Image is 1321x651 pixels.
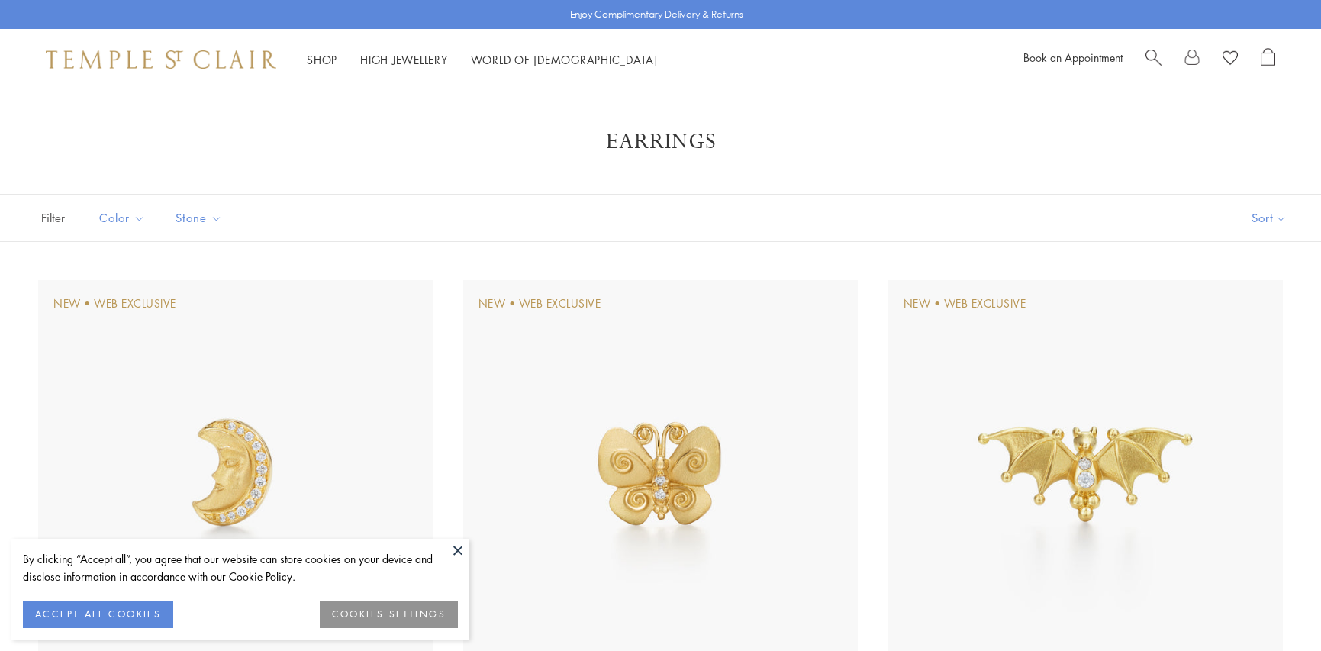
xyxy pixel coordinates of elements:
button: ACCEPT ALL COOKIES [23,601,173,628]
div: New • Web Exclusive [53,295,176,312]
button: COOKIES SETTINGS [320,601,458,628]
div: New • Web Exclusive [478,295,601,312]
button: Stone [164,201,234,235]
button: Show sort by [1217,195,1321,241]
img: Temple St. Clair [46,50,276,69]
button: Color [88,201,156,235]
div: New • Web Exclusive [904,295,1026,312]
nav: Main navigation [307,50,658,69]
a: Open Shopping Bag [1261,48,1275,71]
a: View Wishlist [1223,48,1238,71]
a: High JewelleryHigh Jewellery [360,52,448,67]
div: By clicking “Accept all”, you agree that our website can store cookies on your device and disclos... [23,550,458,585]
span: Stone [168,208,234,227]
p: Enjoy Complimentary Delivery & Returns [570,7,743,22]
a: ShopShop [307,52,337,67]
a: Book an Appointment [1023,50,1123,65]
h1: Earrings [61,128,1260,156]
span: Color [92,208,156,227]
a: Search [1145,48,1162,71]
a: World of [DEMOGRAPHIC_DATA]World of [DEMOGRAPHIC_DATA] [471,52,658,67]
